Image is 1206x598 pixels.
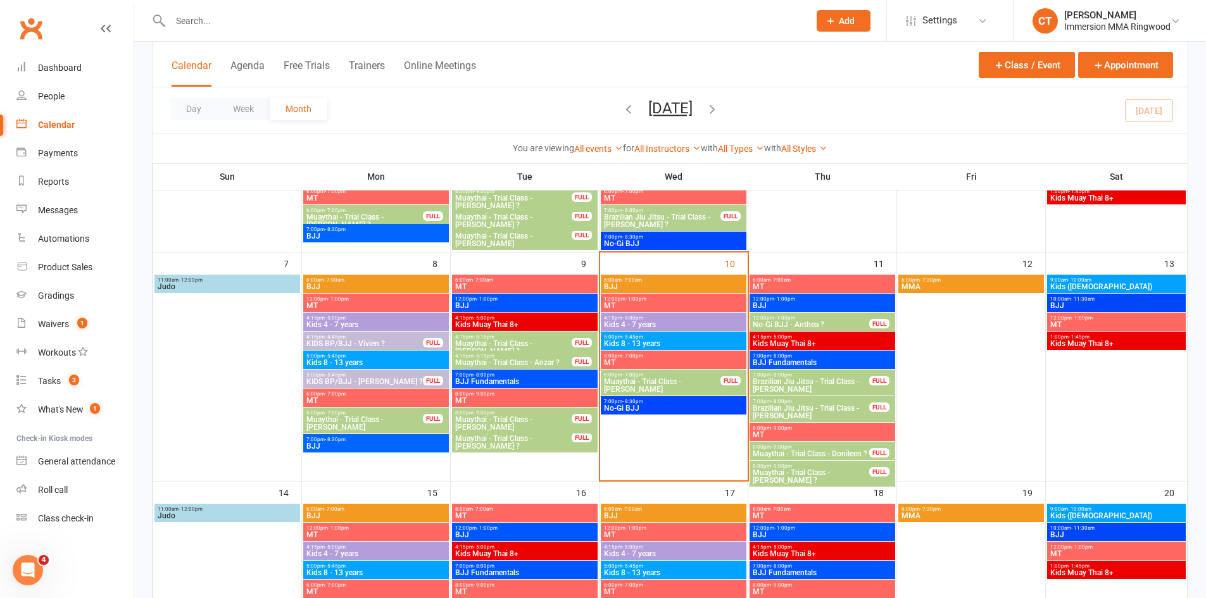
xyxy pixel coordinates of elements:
span: No-Gi BJJ [603,404,744,412]
span: 7:00pm [603,208,721,213]
span: 6:00pm [603,189,744,194]
a: Product Sales [16,253,134,282]
span: BJJ Fundamentals [455,378,595,385]
span: 7:00pm [752,399,870,404]
span: 4:15pm [752,334,893,340]
span: Muaythai - Trial Class - [PERSON_NAME] ? [455,435,572,450]
div: 15 [427,482,450,502]
div: FULL [720,376,741,385]
a: Class kiosk mode [16,504,134,533]
a: Payments [16,139,134,168]
span: - 7:00pm [325,410,346,416]
span: No-Gi BJJ - Anthea ? [752,321,870,328]
span: 6:00pm [306,391,446,397]
div: Dashboard [38,63,82,73]
span: 12:00pm [306,525,446,531]
div: FULL [572,338,592,347]
span: MT [1050,321,1183,328]
span: Kids ([DEMOGRAPHIC_DATA]) [1050,283,1183,290]
div: 20 [1164,482,1187,502]
span: - 9:00pm [474,410,494,416]
span: BJJ [306,283,446,290]
span: - 7:00am [622,277,642,283]
span: 6:00pm [306,208,424,213]
span: - 1:00pm [774,525,795,531]
span: - 1:45pm [1069,189,1090,194]
span: 4:15pm [306,315,446,321]
span: 1 [90,403,100,414]
button: Add [817,10,870,32]
span: Kids ([DEMOGRAPHIC_DATA]) [1050,512,1183,520]
span: - 9:00pm [771,425,792,431]
span: 12:00pm [1050,544,1183,550]
span: - 9:00pm [474,189,494,194]
span: 6:00am [603,277,744,283]
span: - 9:00pm [771,444,792,450]
span: - 7:00pm [622,372,643,378]
th: Sat [1046,163,1188,190]
span: 12:00pm [752,525,893,531]
button: Online Meetings [404,59,476,87]
div: Class check-in [38,513,94,523]
span: MT [306,302,446,309]
span: MT [306,531,446,539]
span: Kids 4 - 7 years [306,321,446,328]
span: Kids 4 - 7 years [603,550,744,558]
span: 11:00am [157,506,298,512]
span: - 12:00pm [179,506,203,512]
span: Kids Muay Thai 8+ [455,321,595,328]
span: Muaythai - Trial Class - [PERSON_NAME] ? [455,194,572,209]
span: - 9:00pm [474,391,494,397]
a: All events [574,144,623,154]
span: 6:00am [306,506,446,512]
div: FULL [423,376,443,385]
span: 8:00pm [752,463,870,469]
span: - 7:30pm [920,277,941,283]
span: 8:00pm [455,189,572,194]
span: 4:15pm [455,353,572,359]
span: - 1:00pm [477,296,498,302]
div: FULL [869,467,889,477]
span: MT [752,431,893,439]
span: Muaythai - Trial Class - [PERSON_NAME] [455,232,572,247]
div: [PERSON_NAME] [1064,9,1171,21]
span: Muaythai - Trial Class - [PERSON_NAME] ? [306,213,424,228]
strong: for [623,143,634,153]
a: Gradings [16,282,134,310]
span: 6:00am [306,277,446,283]
button: Appointment [1078,52,1173,78]
div: 18 [874,482,896,502]
a: Calendar [16,111,134,139]
span: - 7:00am [324,277,344,283]
span: Muaythai - Trial Class - Anzar ? [455,359,572,366]
span: 4:15pm [752,544,893,550]
span: MT [752,283,893,290]
a: Messages [16,196,134,225]
span: - 5:00pm [771,334,792,340]
span: Judo [157,283,298,290]
div: 8 [432,252,450,273]
span: 5:00pm [306,372,424,378]
span: Kids 4 - 7 years [603,321,744,328]
span: Kids 8 - 13 years [306,359,446,366]
span: 6:00pm [603,372,721,378]
span: Kids 8 - 13 years [603,340,744,347]
span: Kids 4 - 7 years [306,550,446,558]
div: 14 [279,482,301,502]
div: 12 [1022,252,1045,273]
span: 5:00pm [603,334,744,340]
th: Wed [600,163,748,190]
th: Tue [451,163,600,190]
span: MT [455,283,595,290]
span: 4:15pm [603,315,744,321]
span: BJJ [603,283,744,290]
span: 3 [69,375,79,385]
a: Workouts [16,339,134,367]
span: BJJ [455,302,595,309]
div: Roll call [38,485,68,495]
span: - 1:00pm [1072,544,1093,550]
span: BJJ [306,442,446,450]
span: - 7:00am [770,506,791,512]
span: 8:00pm [752,444,870,450]
div: Immersion MMA Ringwood [1064,21,1171,32]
